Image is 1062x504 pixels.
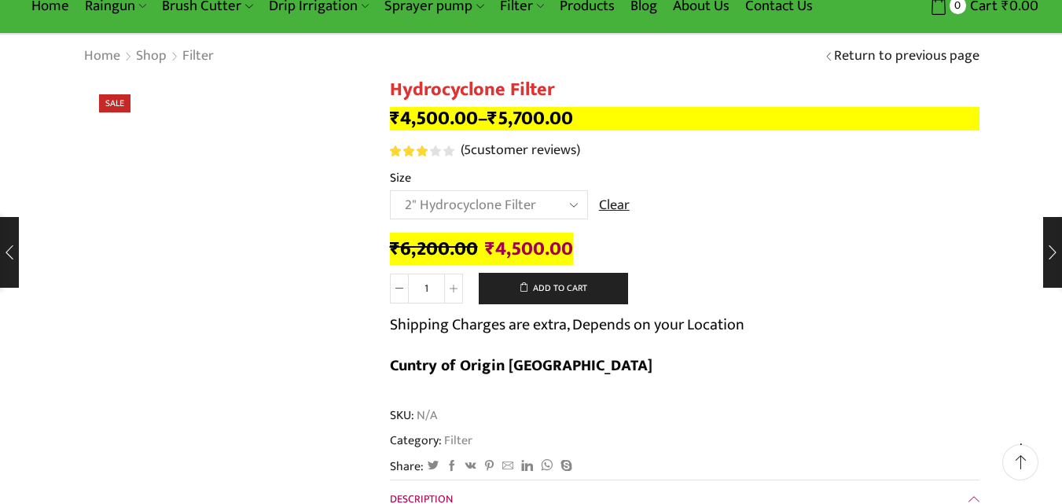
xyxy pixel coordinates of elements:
[390,233,478,265] bdi: 6,200.00
[99,94,130,112] span: Sale
[487,102,573,134] bdi: 5,700.00
[83,46,215,67] nav: Breadcrumb
[834,46,979,67] a: Return to previous page
[390,102,400,134] span: ₹
[442,430,472,451] a: Filter
[487,102,498,134] span: ₹
[390,107,979,131] p: –
[390,432,472,450] span: Category:
[390,79,979,101] h1: Hydrocyclone Filter
[479,273,628,304] button: Add to cart
[390,407,979,425] span: SKU:
[135,46,167,67] a: Shop
[599,196,630,216] a: Clear options
[409,274,444,304] input: Product quantity
[485,233,573,265] bdi: 4,500.00
[390,312,744,337] p: Shipping Charges are extra, Depends on your Location
[414,407,437,425] span: N/A
[390,352,652,379] b: Cuntry of Origin [GEOGRAPHIC_DATA]
[461,141,580,161] a: (5customer reviews)
[390,102,478,134] bdi: 4,500.00
[390,169,411,187] label: Size
[83,46,121,67] a: Home
[390,233,400,265] span: ₹
[485,233,495,265] span: ₹
[390,145,431,156] span: Rated out of 5 based on customer ratings
[464,138,471,162] span: 5
[390,145,457,156] span: 5
[390,145,454,156] div: Rated 3.20 out of 5
[182,46,215,67] a: Filter
[390,458,424,476] span: Share:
